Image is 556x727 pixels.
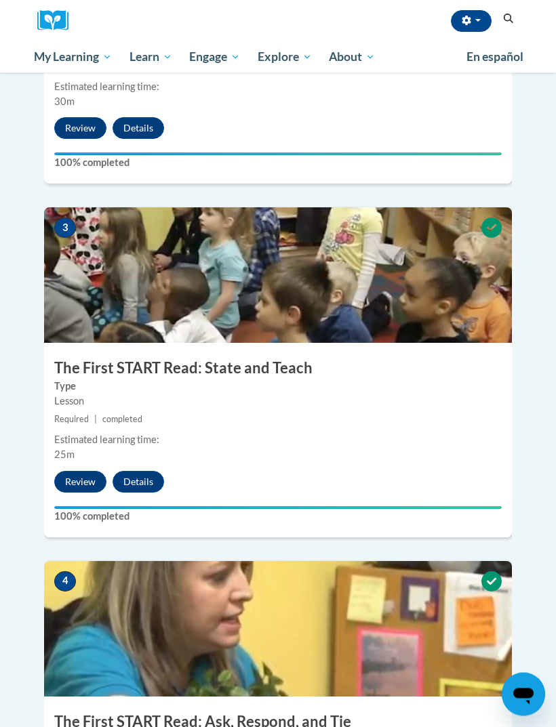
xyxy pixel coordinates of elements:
[321,41,384,72] a: About
[249,41,321,72] a: Explore
[54,156,502,171] label: 100% completed
[54,379,502,394] label: Type
[498,11,519,27] button: Search
[54,218,76,238] span: 3
[37,10,78,31] img: Logo brand
[130,49,172,65] span: Learn
[329,49,375,65] span: About
[502,673,545,716] iframe: Button to launch messaging window
[25,41,121,72] a: My Learning
[54,394,502,409] div: Lesson
[54,507,502,510] div: Your progress
[24,41,532,72] div: Main menu
[458,43,532,71] a: En español
[54,80,502,95] div: Estimated learning time:
[44,562,512,697] img: Course Image
[54,510,502,524] label: 100% completed
[44,358,512,379] h3: The First START Read: State and Teach
[466,49,523,64] span: En español
[113,118,164,140] button: Details
[113,472,164,493] button: Details
[54,96,75,108] span: 30m
[34,49,112,65] span: My Learning
[54,472,106,493] button: Review
[54,118,106,140] button: Review
[37,10,78,31] a: Cox Campus
[94,415,97,425] span: |
[121,41,181,72] a: Learn
[451,10,492,32] button: Account Settings
[102,415,142,425] span: completed
[180,41,249,72] a: Engage
[54,153,502,156] div: Your progress
[54,449,75,461] span: 25m
[54,433,502,448] div: Estimated learning time:
[54,572,76,592] span: 4
[54,415,89,425] span: Required
[44,208,512,344] img: Course Image
[189,49,240,65] span: Engage
[258,49,312,65] span: Explore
